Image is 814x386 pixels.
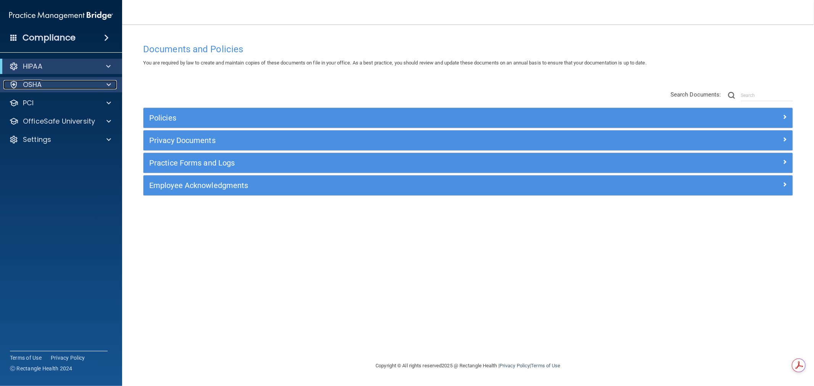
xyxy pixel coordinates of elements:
[149,179,787,191] a: Employee Acknowledgments
[23,135,51,144] p: Settings
[728,92,735,99] img: ic-search.3b580494.png
[9,8,113,23] img: PMB logo
[741,90,793,101] input: Search
[9,80,111,89] a: OSHA
[149,134,787,146] a: Privacy Documents
[143,60,646,66] span: You are required by law to create and maintain copies of these documents on file in your office. ...
[149,114,625,122] h5: Policies
[23,117,95,126] p: OfficeSafe University
[23,62,42,71] p: HIPAA
[9,62,111,71] a: HIPAA
[149,181,625,190] h5: Employee Acknowledgments
[23,80,42,89] p: OSHA
[9,135,111,144] a: Settings
[149,112,787,124] a: Policies
[149,159,625,167] h5: Practice Forms and Logs
[51,354,85,362] a: Privacy Policy
[23,98,34,108] p: PCI
[531,363,560,368] a: Terms of Use
[9,117,111,126] a: OfficeSafe University
[500,363,530,368] a: Privacy Policy
[329,354,608,378] div: Copyright © All rights reserved 2025 @ Rectangle Health | |
[10,354,42,362] a: Terms of Use
[143,44,793,54] h4: Documents and Policies
[149,157,787,169] a: Practice Forms and Logs
[9,98,111,108] a: PCI
[23,32,76,43] h4: Compliance
[149,136,625,145] h5: Privacy Documents
[10,365,73,372] span: Ⓒ Rectangle Health 2024
[671,91,721,98] span: Search Documents:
